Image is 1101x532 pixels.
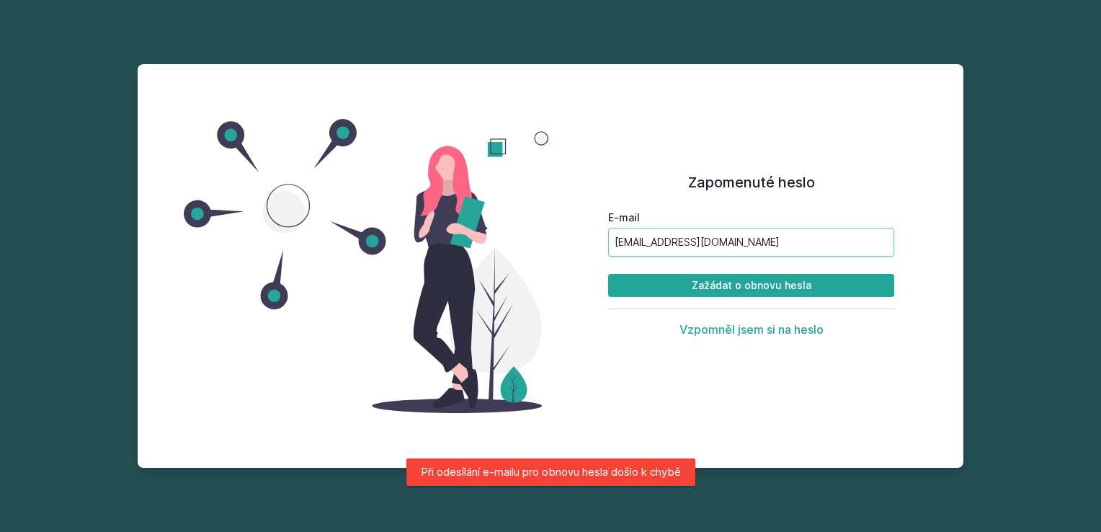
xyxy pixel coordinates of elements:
div: Při odesílání e-mailu pro obnovu hesla došlo k chybě [406,458,695,486]
input: Tvoje e-mailová adresa [608,228,894,257]
h1: Zapomenuté heslo [608,172,894,193]
button: Zažádat o obnovu hesla [608,274,894,297]
label: E-mail [608,210,894,225]
button: Vzpomněl jsem si na heslo [679,322,824,337]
